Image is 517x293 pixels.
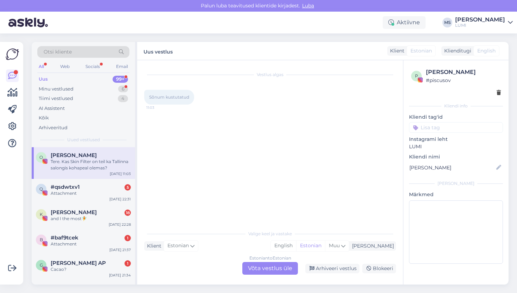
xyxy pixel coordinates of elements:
[410,47,432,55] span: Estonian
[39,124,68,131] div: Arhiveeritud
[39,86,74,93] div: Minu vestlused
[109,247,131,253] div: [DATE] 21:37
[118,86,128,93] div: 6
[477,47,496,55] span: English
[51,209,97,216] span: Kristýna Hlaváčová
[125,210,131,216] div: 18
[6,48,19,61] img: Askly Logo
[125,235,131,241] div: 1
[249,255,291,261] div: Estonian to Estonian
[409,164,495,172] input: Lisa nimi
[51,241,131,247] div: Attachment
[40,237,43,242] span: b
[39,114,49,121] div: Kõik
[167,242,189,250] span: Estonian
[51,158,131,171] div: Tere. Kas Skin Filter on teil ka Tallinna salongis kohapeal olemas?
[296,241,325,251] div: Estonian
[125,184,131,191] div: 5
[125,260,131,267] div: 1
[143,46,173,56] label: Uus vestlus
[37,62,45,71] div: All
[329,242,340,249] span: Muu
[44,48,72,56] span: Otsi kliente
[409,103,503,109] div: Kliendi info
[242,262,298,275] div: Võta vestlus üle
[39,186,43,192] span: q
[300,2,316,9] span: Luba
[109,197,131,202] div: [DATE] 22:31
[441,47,471,55] div: Klienditugi
[51,190,131,197] div: Attachment
[51,216,131,222] div: and I the most🧚
[59,62,71,71] div: Web
[426,76,501,84] div: # piscusov
[149,94,189,100] span: Sõnum kustutatud
[144,242,161,250] div: Klient
[409,136,503,143] p: Instagrami leht
[113,76,128,83] div: 99+
[271,241,296,251] div: English
[305,264,359,273] div: Arhiveeri vestlus
[39,155,43,160] span: O
[455,23,505,28] div: LUMI
[383,16,426,29] div: Aktiivne
[39,95,73,102] div: Tiimi vestlused
[144,231,396,237] div: Valige keel ja vastake
[455,17,513,28] a: [PERSON_NAME]LUMI
[51,266,131,273] div: Cacao?
[144,71,396,78] div: Vestlus algas
[39,76,48,83] div: Uus
[51,152,97,158] span: Olga
[115,62,129,71] div: Email
[455,17,505,23] div: [PERSON_NAME]
[109,222,131,227] div: [DATE] 22:28
[426,68,501,76] div: [PERSON_NAME]
[442,18,452,27] div: MS
[51,260,106,266] span: Galina AP
[110,171,131,176] div: [DATE] 11:03
[67,137,100,143] span: Uued vestlused
[409,153,503,161] p: Kliendi nimi
[109,273,131,278] div: [DATE] 21:34
[387,47,404,55] div: Klient
[409,113,503,121] p: Kliendi tag'id
[84,62,101,71] div: Socials
[409,143,503,150] p: LUMI
[40,212,43,217] span: K
[146,105,173,110] span: 11:03
[409,180,503,187] div: [PERSON_NAME]
[39,105,65,112] div: AI Assistent
[40,262,43,268] span: G
[409,122,503,133] input: Lisa tag
[349,242,394,250] div: [PERSON_NAME]
[362,264,396,273] div: Blokeeri
[118,95,128,102] div: 4
[51,184,80,190] span: #qsdwtxv1
[51,235,78,241] span: #baf9tcek
[415,73,418,79] span: p
[409,191,503,198] p: Märkmed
